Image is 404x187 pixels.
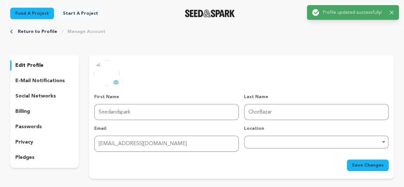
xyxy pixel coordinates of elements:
[94,136,239,152] input: Email
[10,137,79,147] button: privacy
[94,125,239,132] p: Email
[244,104,389,120] input: Last Name
[10,122,79,132] button: passwords
[15,77,65,85] p: e-mail notifications
[10,60,79,71] button: edit profile
[10,76,79,86] button: e-mail notifications
[244,94,389,100] p: Last Name
[185,10,235,17] img: Seed&Spark Logo Dark Mode
[185,10,235,17] a: Seed&Spark Homepage
[94,104,239,120] input: First Name
[10,8,54,19] a: Fund a project
[10,152,79,163] button: pledges
[94,94,239,100] p: First Name
[67,28,105,35] a: Manage Account
[10,106,79,117] button: billing
[15,108,30,115] p: billing
[58,8,103,19] a: Start a project
[10,28,394,35] div: Breadcrumb
[10,91,79,101] button: social networks
[15,154,34,161] p: pledges
[347,160,389,171] button: Save Changes
[15,123,42,131] p: passwords
[15,92,56,100] p: social networks
[15,138,33,146] p: privacy
[244,125,389,132] p: Location
[18,28,57,35] a: Return to Profile
[15,62,43,69] p: edit profile
[323,9,385,16] p: Profile updated successfully!
[352,162,384,168] span: Save Changes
